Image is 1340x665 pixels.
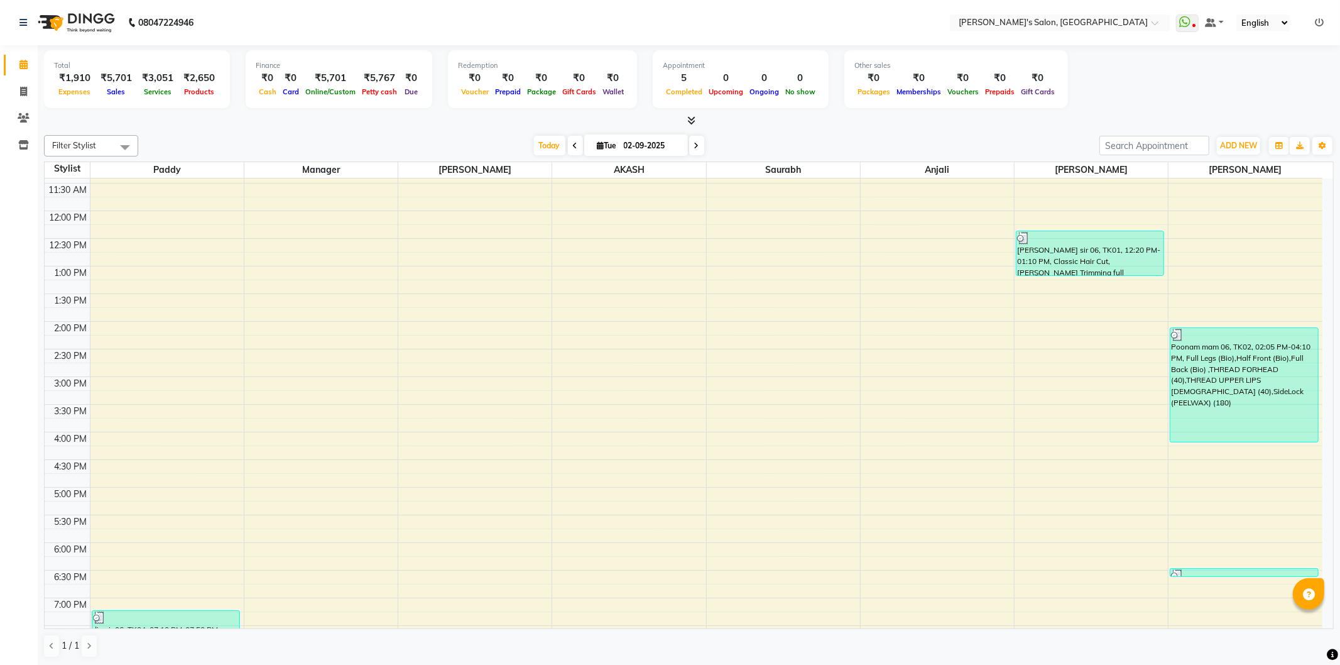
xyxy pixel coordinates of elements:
span: Today [534,136,565,155]
span: Products [181,87,217,96]
span: Memberships [893,87,944,96]
div: ₹0 [559,71,599,85]
div: 5:30 PM [52,515,90,529]
div: 4:30 PM [52,460,90,473]
div: ₹5,701 [302,71,359,85]
span: Saurabh [707,162,860,178]
div: Total [54,60,220,71]
input: 2025-09-02 [620,136,683,155]
span: Sales [104,87,129,96]
div: ₹0 [458,71,492,85]
span: Due [401,87,421,96]
b: 08047224946 [138,5,193,40]
div: ₹0 [854,71,893,85]
span: Gift Cards [559,87,599,96]
span: No show [782,87,819,96]
div: 12:00 PM [47,211,90,224]
span: [PERSON_NAME] [1015,162,1168,178]
div: ₹0 [982,71,1018,85]
div: 5:00 PM [52,488,90,501]
span: Ongoing [746,87,782,96]
span: Gift Cards [1018,87,1058,96]
div: 6:30 PM [52,571,90,584]
span: Services [141,87,175,96]
span: Tue [594,141,620,150]
div: ₹0 [944,71,982,85]
div: 4:00 PM [52,432,90,446]
div: ₹0 [256,71,280,85]
div: ₹3,051 [137,71,178,85]
div: 1:30 PM [52,294,90,307]
div: 0 [746,71,782,85]
div: ₹0 [893,71,944,85]
div: Finance [256,60,422,71]
span: [PERSON_NAME] [1168,162,1322,178]
span: Card [280,87,302,96]
div: 7:30 PM [52,626,90,639]
img: logo [32,5,118,40]
div: ₹2,650 [178,71,220,85]
div: deepika 06, TK03, 06:25 PM-06:35 PM, THREADI EYE BROW (50) [1170,569,1318,576]
div: [PERSON_NAME] sir 06, TK01, 12:20 PM-01:10 PM, Classic Hair Cut,[PERSON_NAME] Trimming full [DEMO... [1016,231,1163,275]
input: Search Appointment [1099,136,1209,155]
div: dip sir 06, TK04, 07:10 PM-07:50 PM, Advance Haircut [DEMOGRAPHIC_DATA] [92,611,239,646]
div: ₹5,701 [95,71,137,85]
span: Prepaids [982,87,1018,96]
span: AKASH [552,162,705,178]
div: ₹0 [524,71,559,85]
span: Completed [663,87,705,96]
span: Upcoming [705,87,746,96]
span: Petty cash [359,87,400,96]
span: 1 / 1 [62,639,79,652]
div: Other sales [854,60,1058,71]
div: 7:00 PM [52,598,90,612]
span: Cash [256,87,280,96]
span: Filter Stylist [52,140,96,150]
div: 6:00 PM [52,543,90,556]
span: Anjali [861,162,1014,178]
div: ₹5,767 [359,71,400,85]
span: Manager [244,162,398,178]
div: 12:30 PM [47,239,90,252]
div: Appointment [663,60,819,71]
div: 11:30 AM [46,184,90,197]
div: 2:30 PM [52,349,90,363]
span: Packages [854,87,893,96]
div: 3:00 PM [52,377,90,390]
div: 0 [782,71,819,85]
button: ADD NEW [1217,137,1260,155]
span: Voucher [458,87,492,96]
span: [PERSON_NAME] [398,162,552,178]
div: ₹0 [400,71,422,85]
div: ₹0 [492,71,524,85]
div: ₹1,910 [54,71,95,85]
div: 3:30 PM [52,405,90,418]
span: Prepaid [492,87,524,96]
span: Paddy [90,162,244,178]
div: Poonam mam 06, TK02, 02:05 PM-04:10 PM, Full Legs (Bio),Half Front (Bio),Full Back (Bio) ,THREAD ... [1170,328,1318,442]
span: Expenses [56,87,94,96]
div: ₹0 [280,71,302,85]
div: Stylist [45,162,90,175]
div: 0 [705,71,746,85]
div: 2:00 PM [52,322,90,335]
div: ₹0 [1018,71,1058,85]
span: Vouchers [944,87,982,96]
span: Online/Custom [302,87,359,96]
div: 1:00 PM [52,267,90,280]
div: 5 [663,71,705,85]
span: Package [524,87,559,96]
span: ADD NEW [1220,141,1257,150]
div: ₹0 [599,71,627,85]
span: Wallet [599,87,627,96]
div: Redemption [458,60,627,71]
